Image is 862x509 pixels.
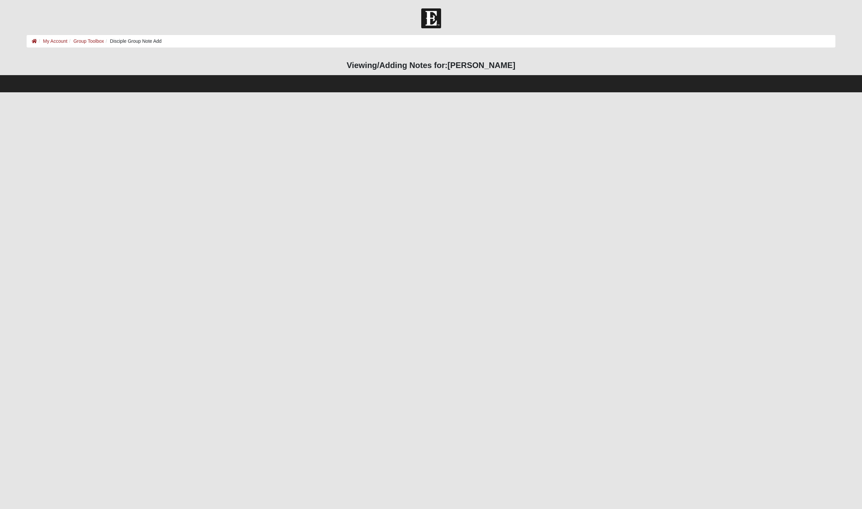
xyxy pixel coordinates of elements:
li: Disciple Group Note Add [104,38,162,45]
h3: Viewing/Adding Notes for: [27,61,835,70]
strong: [PERSON_NAME] [447,61,515,70]
a: Group Toolbox [73,38,104,44]
img: Church of Eleven22 Logo [421,8,441,28]
a: My Account [43,38,67,44]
